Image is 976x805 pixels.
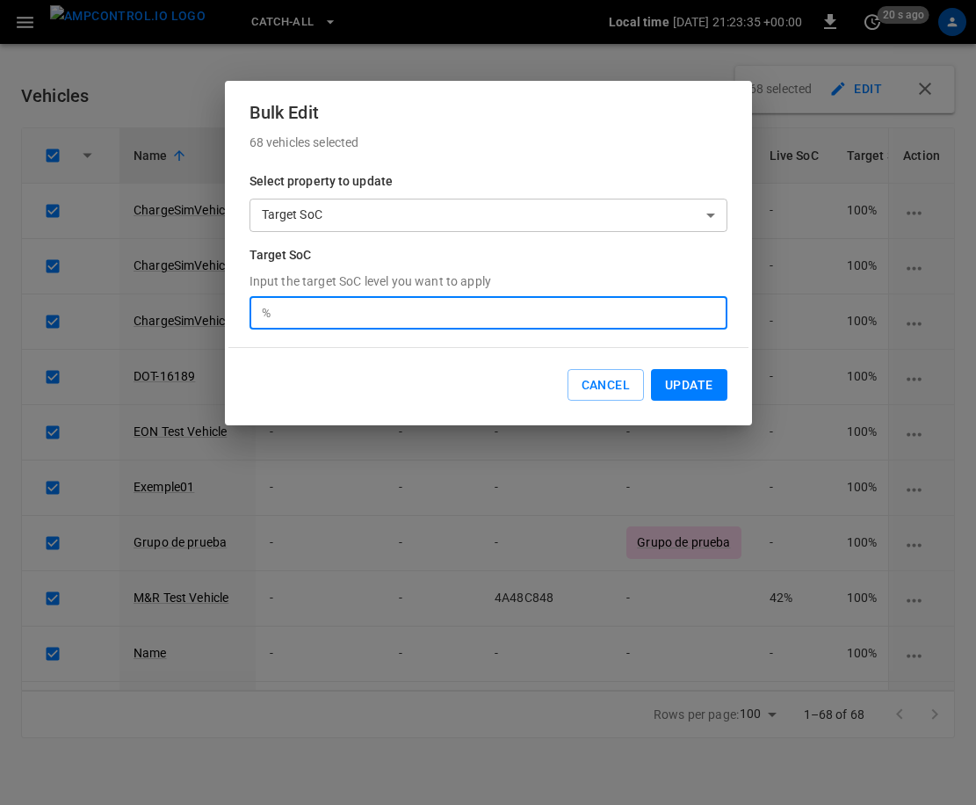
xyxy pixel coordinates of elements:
p: % [262,304,271,323]
p: 68 vehicles selected [249,134,727,151]
p: Input the target SoC level you want to apply [249,272,727,290]
button: Cancel [568,369,644,402]
h6: Select property to update [249,172,727,192]
div: Target SoC [249,199,727,232]
h2: Bulk Edit [228,84,748,141]
button: Update [651,369,727,402]
h6: Target SoC [249,246,727,265]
